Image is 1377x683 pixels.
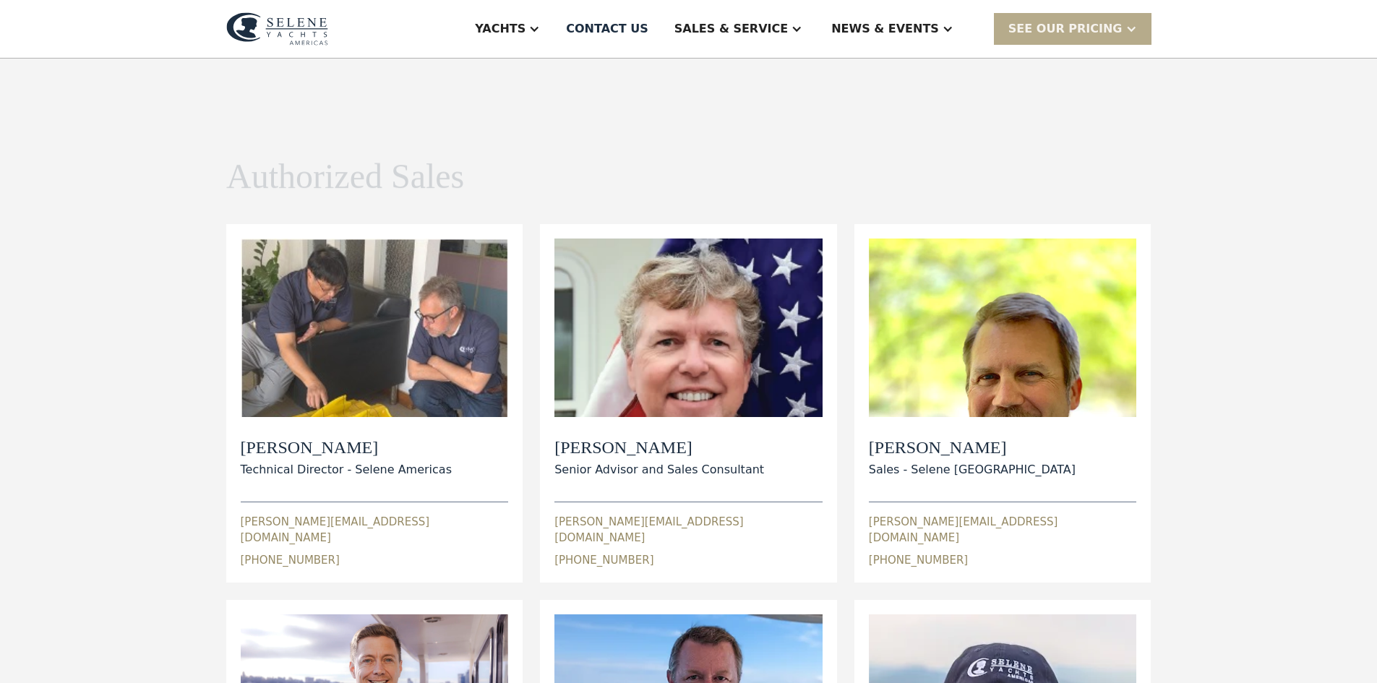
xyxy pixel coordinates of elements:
[869,461,1076,478] div: Sales - Selene [GEOGRAPHIC_DATA]
[241,514,509,546] div: [PERSON_NAME][EMAIL_ADDRESS][DOMAIN_NAME]
[554,461,764,478] div: Senior Advisor and Sales Consultant
[566,20,648,38] div: Contact US
[554,437,764,458] h2: [PERSON_NAME]
[1008,20,1123,38] div: SEE Our Pricing
[554,239,823,568] div: [PERSON_NAME]Senior Advisor and Sales Consultant[PERSON_NAME][EMAIL_ADDRESS][DOMAIN_NAME][PHONE_N...
[226,12,328,46] img: logo
[475,20,526,38] div: Yachts
[554,514,823,546] div: [PERSON_NAME][EMAIL_ADDRESS][DOMAIN_NAME]
[869,514,1137,546] div: [PERSON_NAME][EMAIL_ADDRESS][DOMAIN_NAME]
[241,437,452,458] h2: [PERSON_NAME]
[226,158,464,196] h1: Authorized Sales
[869,437,1076,458] h2: [PERSON_NAME]
[869,552,968,569] div: [PHONE_NUMBER]
[994,13,1151,44] div: SEE Our Pricing
[241,461,452,478] div: Technical Director - Selene Americas
[869,239,1137,568] div: [PERSON_NAME]Sales - Selene [GEOGRAPHIC_DATA][PERSON_NAME][EMAIL_ADDRESS][DOMAIN_NAME][PHONE_NUMBER]
[554,552,653,569] div: [PHONE_NUMBER]
[831,20,939,38] div: News & EVENTS
[241,552,340,569] div: [PHONE_NUMBER]
[674,20,788,38] div: Sales & Service
[241,239,509,568] div: [PERSON_NAME]Technical Director - Selene Americas[PERSON_NAME][EMAIL_ADDRESS][DOMAIN_NAME][PHONE_...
